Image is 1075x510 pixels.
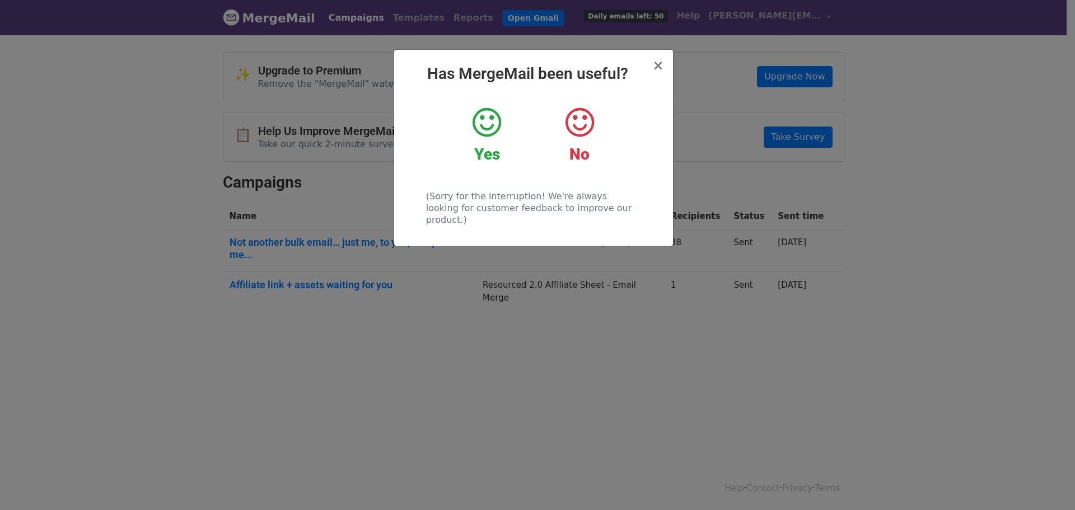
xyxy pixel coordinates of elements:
button: Close [652,59,663,72]
span: × [652,58,663,73]
strong: Yes [474,145,500,163]
strong: No [569,145,590,163]
a: No [541,106,617,164]
a: Yes [449,106,525,164]
p: (Sorry for the interruption! We're always looking for customer feedback to improve our product.) [426,190,641,226]
h2: Has MergeMail been useful? [403,64,664,83]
